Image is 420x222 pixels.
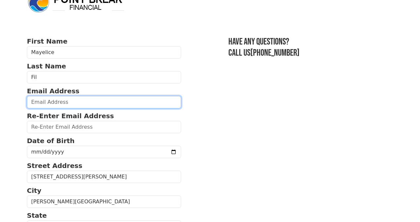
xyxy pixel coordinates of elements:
strong: Street Address [27,162,82,170]
input: Street Address [27,171,181,183]
strong: Re-Enter Email Address [27,112,114,120]
a: [PHONE_NUMBER] [250,47,300,58]
input: First Name [27,46,181,59]
input: Last Name [27,71,181,83]
input: Re-Enter Email Address [27,121,181,133]
strong: Last Name [27,62,66,70]
h3: Call us [228,47,393,59]
strong: First Name [27,37,67,45]
input: Email Address [27,96,181,108]
strong: State [27,212,47,219]
h3: Have any questions? [228,36,393,47]
input: City [27,195,181,208]
strong: Date of Birth [27,137,74,145]
strong: City [27,187,41,194]
strong: Email Address [27,87,79,95]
